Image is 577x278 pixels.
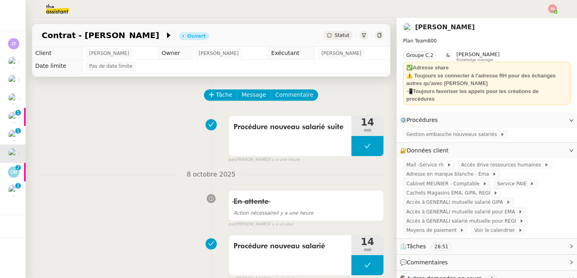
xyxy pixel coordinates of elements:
div: Ouvert [187,34,206,39]
span: ⚙️ [400,116,442,125]
button: Tâche [204,89,237,101]
span: 8 octobre 2025 [180,169,242,180]
span: Procédure nouveau salarié [234,240,347,252]
span: Tâches [407,243,426,250]
span: Moyens de paiement [406,226,460,234]
a: [PERSON_NAME] [415,23,475,31]
nz-tag: 28:51 [431,243,452,251]
p: 1 [16,128,20,135]
span: Pas de date limite [89,62,133,70]
span: Tâche [216,90,232,99]
span: min [351,127,383,134]
img: users%2FNsDxpgzytqOlIY2WSYlFcHtx26m1%2Favatar%2F8901.jpg [8,185,19,196]
nz-badge-sup: 1 [15,183,21,189]
span: par [228,221,235,228]
span: Procédure nouveau salarié suite [234,121,347,133]
span: Contrat - [PERSON_NAME] [42,31,165,39]
nz-tag: Groupe C.2 [403,51,437,59]
span: Accès à GENERALI mutuelle salarié pour EMA [406,208,518,216]
img: users%2FrZ9hsAwvZndyAxvpJrwIinY54I42%2Favatar%2FChatGPT%20Image%201%20aou%CC%82t%202025%2C%2011_1... [8,148,19,159]
span: 💬 [400,259,451,266]
td: Owner [158,47,192,60]
button: Commentaire [270,89,318,101]
span: [PERSON_NAME] [456,51,500,57]
img: svg [8,38,19,49]
img: users%2FrZ9hsAwvZndyAxvpJrwIinY54I42%2Favatar%2FChatGPT%20Image%201%20aou%CC%82t%202025%2C%2011_1... [403,23,412,32]
img: svg [8,166,19,178]
span: min [351,247,383,254]
td: Date limite [32,60,83,73]
span: ⏲️ [400,243,458,250]
img: users%2FNsDxpgzytqOlIY2WSYlFcHtx26m1%2Favatar%2F8901.jpg [8,130,19,141]
span: Knowledge manager [456,58,494,62]
button: Message [237,89,271,101]
span: Données client [407,147,449,154]
span: il y a une heure [268,156,300,163]
p: 1 [16,110,20,117]
span: Service PAIE [497,180,530,188]
span: Message [242,90,266,99]
span: & [446,51,450,62]
span: Plan Team [403,38,428,44]
div: 🔐Données client [397,143,577,158]
div: 💬Commentaires [397,255,577,270]
span: Accès à GENERALI salarié mutuelle pour REGI [406,217,519,225]
span: Voir le calendrier [474,226,518,234]
span: 800 [428,38,437,44]
span: [PERSON_NAME] [321,49,361,57]
strong: 📲Toujours favoriser les appels pour les créations de procédures [406,88,539,102]
span: Commentaire [275,90,313,99]
p: 1 [16,183,20,190]
img: users%2FrZ9hsAwvZndyAxvpJrwIinY54I42%2Favatar%2FChatGPT%20Image%201%20aou%CC%82t%202025%2C%2011_1... [8,112,19,123]
img: users%2FNsDxpgzytqOlIY2WSYlFcHtx26m1%2Favatar%2F8901.jpg [8,57,19,68]
span: Cabinet MEUNIER - Comptable [406,180,482,188]
span: Accés drive ressources humaines [461,161,545,169]
nz-badge-sup: 1 [15,128,21,134]
nz-badge-sup: 2 [15,165,21,170]
img: users%2FNsDxpgzytqOlIY2WSYlFcHtx26m1%2Favatar%2F8901.jpg [8,75,19,86]
span: [PERSON_NAME] [199,49,239,57]
span: Action nécessaire [234,210,276,216]
div: ⚙️Procédures [397,112,577,128]
small: [PERSON_NAME] [228,156,300,163]
small: [PERSON_NAME] [228,221,293,228]
span: Procédures [407,117,438,123]
span: Adresse en marque blanche - Ema [406,170,492,178]
span: 14 [351,237,383,247]
img: svg [548,4,557,13]
span: [PERSON_NAME] [89,49,129,57]
span: Mail -Service rh [406,161,447,169]
td: Exécutant [268,47,315,60]
app-user-label: Knowledge manager [456,51,500,62]
nz-badge-sup: 1 [15,110,21,116]
span: Gestion embauche nouveaux salariés [406,130,500,138]
span: Accès à GENERALI mutuelle salarié GIPA [406,198,506,206]
div: ⏲️Tâches 28:51 [397,239,577,254]
span: 🔐 [400,146,452,155]
div: ✅ [406,64,567,72]
span: 14 [351,118,383,127]
span: Cachets Magasins EMA, GIPA, REGI [406,189,493,197]
strong: ⚠️ Toujours se connecter à l'adresse RH pour des échanges autres qu'avec [PERSON_NAME] [406,73,556,87]
span: Statut [335,32,349,38]
span: par [228,156,235,163]
td: Client [32,47,83,60]
img: users%2F9GXHdUEgf7ZlSXdwo7B3iBDT3M02%2Favatar%2Fimages.jpeg [8,93,19,104]
p: 2 [16,165,20,172]
span: Commentaires [407,259,448,266]
span: En attente [234,198,268,205]
span: il y a une heure [234,210,313,216]
span: il y a un jour [268,221,293,228]
strong: Adresse share [413,65,449,71]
